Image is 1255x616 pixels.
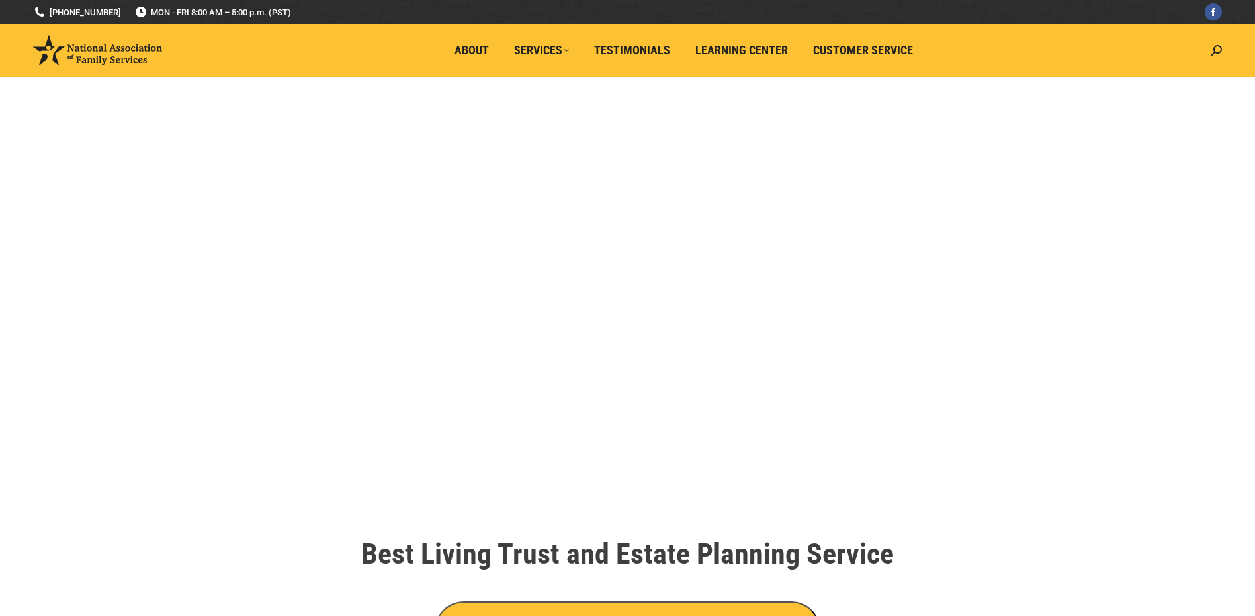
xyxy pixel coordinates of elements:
span: Services [514,43,569,58]
span: MON - FRI 8:00 AM – 5:00 p.m. (PST) [134,6,291,19]
a: About [445,38,498,63]
span: Customer Service [813,43,913,58]
span: Learning Center [695,43,788,58]
h1: Best Living Trust and Estate Planning Service [257,539,998,568]
span: Testimonials [594,43,670,58]
a: [PHONE_NUMBER] [33,6,121,19]
a: Facebook page opens in new window [1205,3,1222,20]
a: Learning Center [686,38,797,63]
img: National Association of Family Services [33,35,162,65]
a: Testimonials [585,38,679,63]
a: Customer Service [804,38,922,63]
span: About [454,43,489,58]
